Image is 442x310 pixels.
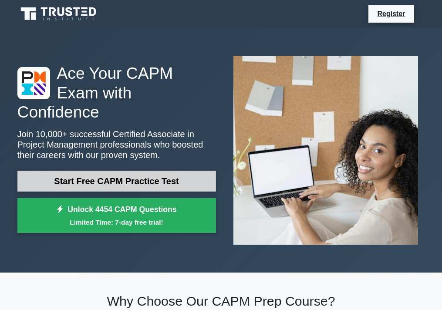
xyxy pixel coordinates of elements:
[17,171,216,192] a: Start Free CAPM Practice Test
[28,217,205,227] small: Limited Time: 7-day free trial!
[17,198,216,233] a: Unlock 4454 CAPM QuestionsLimited Time: 7-day free trial!
[17,64,216,122] h1: Ace Your CAPM Exam with Confidence
[17,129,216,160] p: Join 10,000+ successful Certified Associate in Project Management professionals who boosted their...
[372,8,410,19] a: Register
[17,293,425,309] h2: Why Choose Our CAPM Prep Course?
